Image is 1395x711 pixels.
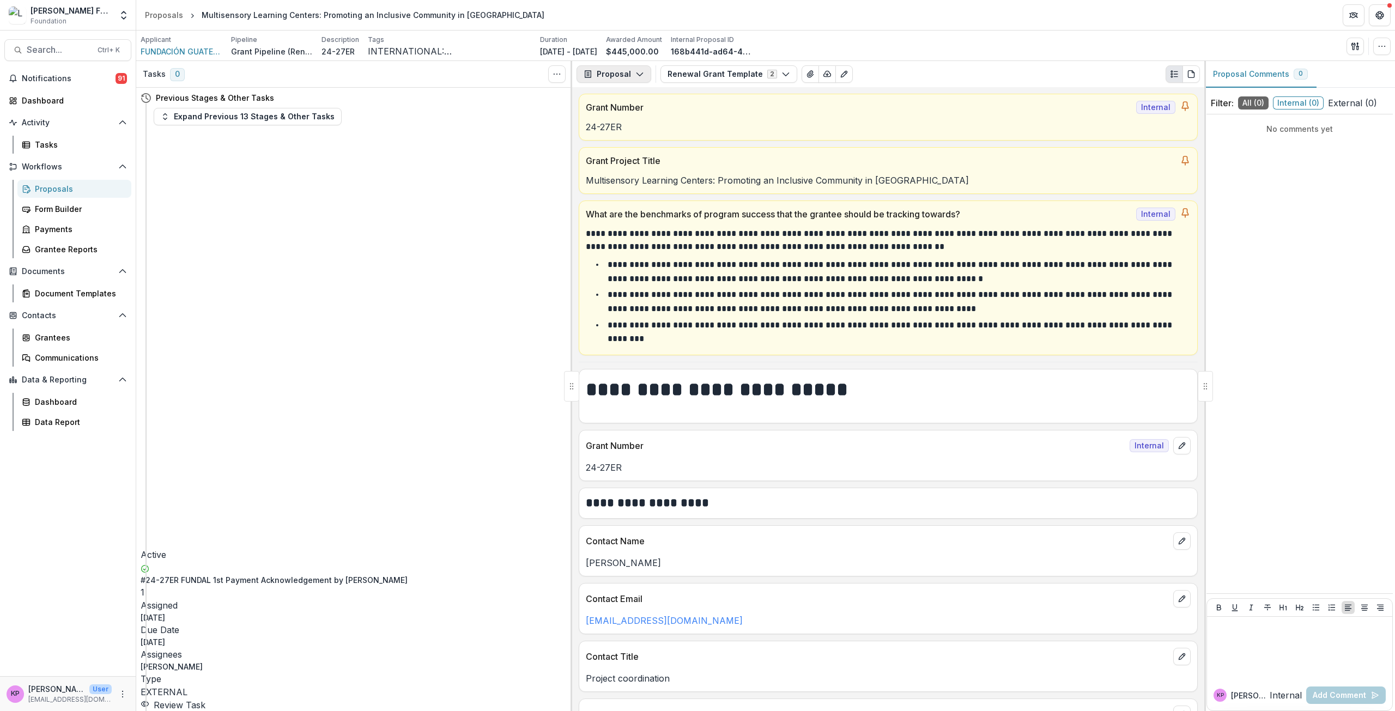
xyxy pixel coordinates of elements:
[1166,65,1183,83] button: Plaintext view
[202,9,544,21] div: Multisensory Learning Centers: Promoting an Inclusive Community in [GEOGRAPHIC_DATA]
[586,208,1132,221] p: What are the benchmarks of program success that the grantee should be tracking towards?
[586,615,743,626] a: [EMAIL_ADDRESS][DOMAIN_NAME]
[28,695,112,704] p: [EMAIL_ADDRESS][DOMAIN_NAME]
[22,74,116,83] span: Notifications
[31,5,112,16] div: [PERSON_NAME] Fund for the Blind
[368,35,384,45] p: Tags
[671,46,753,57] p: 168b441d-ad64-4982-95d0-7634422b76a6
[17,200,131,218] a: Form Builder
[579,200,1198,355] a: What are the benchmarks of program success that the grantee should be tracking towards?Internal
[1245,601,1258,614] button: Italicize
[1358,601,1371,614] button: Align Center
[540,46,597,57] p: [DATE] - [DATE]
[116,4,131,26] button: Open entity switcher
[579,94,1198,141] a: Grant NumberInternal24-27ER
[586,154,1175,167] p: Grant Project Title
[586,101,1132,114] p: Grant Number
[586,650,1169,663] p: Contact Title
[35,223,123,235] div: Payments
[1173,648,1191,665] button: edit
[1173,532,1191,550] button: edit
[586,592,1169,605] p: Contact Email
[835,65,853,83] button: Edit as form
[4,114,131,131] button: Open Activity
[143,70,166,79] h3: Tasks
[141,548,166,561] h4: Active
[1211,96,1234,110] p: Filter:
[170,68,185,81] span: 0
[141,612,563,623] p: [DATE]
[1374,601,1387,614] button: Align Right
[586,556,1191,569] p: [PERSON_NAME]
[1299,70,1303,77] span: 0
[231,35,257,45] p: Pipeline
[17,349,131,367] a: Communications
[1238,96,1269,110] span: All ( 0 )
[22,311,114,320] span: Contacts
[141,599,563,612] p: Assigned
[4,158,131,175] button: Open Workflows
[28,683,85,695] p: [PERSON_NAME]
[1270,689,1302,702] button: Internal
[606,35,662,45] p: Awarded Amount
[577,65,651,83] button: Proposal
[4,70,131,87] button: Notifications91
[1136,101,1175,114] span: Internal
[141,7,549,23] nav: breadcrumb
[31,16,66,26] span: Foundation
[17,393,131,411] a: Dashboard
[141,35,171,45] p: Applicant
[4,92,131,110] a: Dashboard
[1231,690,1270,701] p: [PERSON_NAME] P
[116,73,127,84] span: 91
[586,439,1125,452] p: Grant Number
[17,240,131,258] a: Grantee Reports
[141,623,563,636] p: Due Date
[606,46,659,57] p: $445,000.00
[802,65,819,83] button: View Attached Files
[22,118,114,127] span: Activity
[27,45,91,55] span: Search...
[35,332,123,343] div: Grantees
[586,534,1169,548] p: Contact Name
[1273,96,1324,110] span: Internal ( 0 )
[17,180,131,198] a: Proposals
[4,263,131,280] button: Open Documents
[141,700,205,710] a: Review Task
[95,44,122,56] div: Ctrl + K
[11,690,20,697] div: Khanh Phan
[35,203,123,215] div: Form Builder
[141,636,563,648] p: [DATE]
[89,684,112,694] p: User
[1228,601,1241,614] button: Underline
[35,183,123,195] div: Proposals
[35,288,123,299] div: Document Templates
[17,136,131,154] a: Tasks
[1343,4,1364,26] button: Partners
[141,46,222,57] a: FUNDACIÓN GUATEMALTECA PARA NIÑOS CON SORDOCEGUERA [PERSON_NAME]
[141,648,563,661] p: Assignees
[22,95,123,106] div: Dashboard
[35,396,123,408] div: Dashboard
[1277,601,1290,614] button: Heading 1
[322,35,359,45] p: Description
[1173,590,1191,607] button: edit
[1325,601,1338,614] button: Ordered List
[154,108,342,125] button: Expand Previous 13 Stages & Other Tasks
[141,686,187,697] span: EXTERNAL
[9,7,26,24] img: Lavelle Fund for the Blind
[368,46,531,57] span: INTERNATIONAL: [GEOGRAPHIC_DATA]
[1173,437,1191,454] button: edit
[1369,4,1391,26] button: Get Help
[1136,208,1175,221] span: Internal
[22,267,114,276] span: Documents
[231,46,313,57] p: Grant Pipeline (Renewals)
[1328,96,1377,110] span: External ( 0 )
[141,661,563,672] p: [PERSON_NAME]
[1182,65,1200,83] button: PDF view
[1212,601,1226,614] button: Bold
[548,65,566,83] button: Toggle View Cancelled Tasks
[1217,692,1224,698] div: Khanh Phan
[156,92,274,104] h4: Previous Stages & Other Tasks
